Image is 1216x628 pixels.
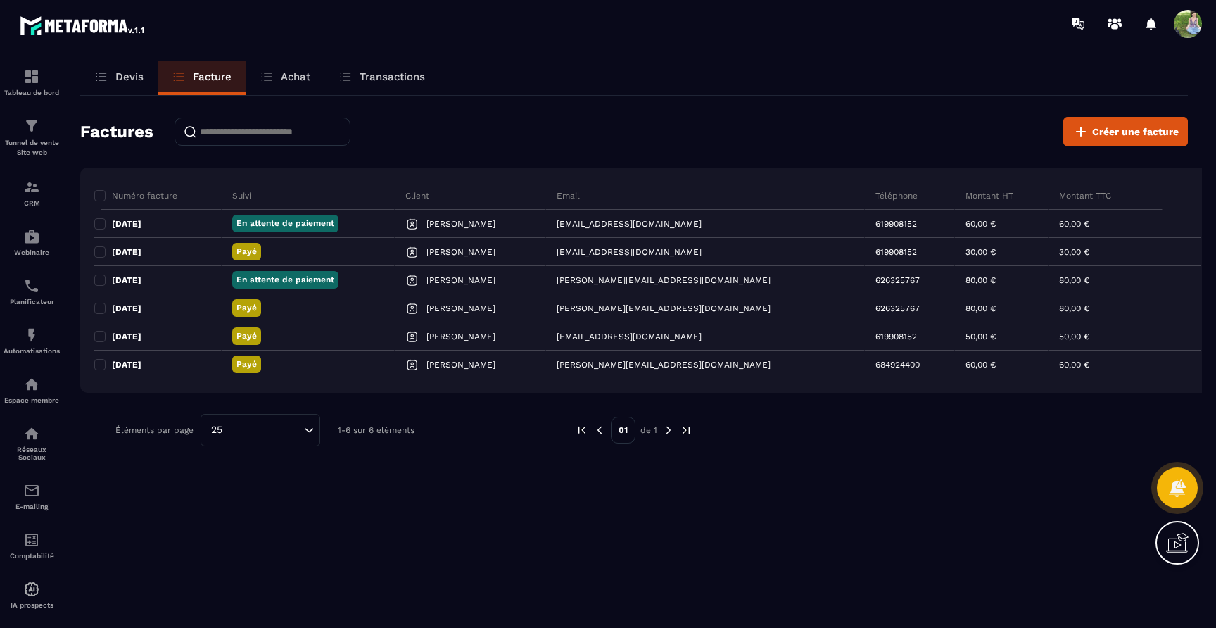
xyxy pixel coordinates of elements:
[112,331,141,342] p: [DATE]
[405,329,495,344] a: [PERSON_NAME]
[405,273,495,287] a: [PERSON_NAME]
[158,61,246,95] a: Facture
[236,246,257,258] p: Payé
[4,249,60,256] p: Webinaire
[4,503,60,510] p: E-mailing
[112,275,141,286] p: [DATE]
[4,415,60,472] a: social-networksocial-networkRéseaux Sociaux
[4,316,60,365] a: automationsautomationsAutomatisations
[4,298,60,306] p: Planificateur
[80,61,158,95] a: Devis
[201,414,320,446] div: Search for option
[4,365,60,415] a: automationsautomationsEspace membre
[405,190,429,201] p: Client
[1059,190,1111,201] p: Montant TTC
[236,302,257,314] p: Payé
[4,168,60,218] a: formationformationCRM
[4,347,60,355] p: Automatisations
[112,246,141,258] p: [DATE]
[23,118,40,134] img: formation
[4,107,60,168] a: formationformationTunnel de vente Site web
[405,301,495,315] a: [PERSON_NAME]
[640,425,657,436] p: de 1
[23,277,40,294] img: scheduler
[4,552,60,560] p: Comptabilité
[405,217,495,231] a: [PERSON_NAME]
[4,138,60,158] p: Tunnel de vente Site web
[4,267,60,316] a: schedulerschedulerPlanificateur
[23,425,40,442] img: social-network
[4,446,60,461] p: Réseaux Sociaux
[4,58,60,107] a: formationformationTableau de bord
[4,521,60,570] a: accountantaccountantComptabilité
[236,274,334,286] p: En attente de paiement
[112,303,141,314] p: [DATE]
[23,68,40,85] img: formation
[1063,117,1188,146] button: Créer une facture
[227,422,300,438] input: Search for option
[23,581,40,598] img: automations
[23,376,40,393] img: automations
[23,327,40,344] img: automations
[4,396,60,404] p: Espace membre
[23,228,40,245] img: automations
[236,358,257,370] p: Payé
[4,89,60,96] p: Tableau de bord
[405,358,495,372] a: [PERSON_NAME]
[593,424,606,437] img: prev
[360,70,425,83] p: Transactions
[557,190,580,201] p: Email
[4,218,60,267] a: automationsautomationsWebinaire
[875,190,918,201] p: Téléphone
[115,425,194,435] p: Éléments par page
[112,218,141,230] p: [DATE]
[115,70,144,83] p: Devis
[4,601,60,609] p: IA prospects
[611,417,635,444] p: 01
[232,190,251,201] p: Suivi
[1092,125,1179,139] span: Créer une facture
[23,179,40,196] img: formation
[576,424,588,437] img: prev
[662,424,675,437] img: next
[20,13,146,38] img: logo
[4,199,60,207] p: CRM
[112,359,141,370] p: [DATE]
[4,472,60,521] a: emailemailE-mailing
[206,422,227,438] span: 25
[23,482,40,499] img: email
[193,70,232,83] p: Facture
[405,245,495,259] a: [PERSON_NAME]
[281,70,310,83] p: Achat
[680,424,692,437] img: next
[236,218,334,230] p: En attente de paiement
[80,118,153,146] h2: Factures
[23,532,40,548] img: accountant
[965,190,1013,201] p: Montant HT
[338,425,414,435] p: 1-6 sur 6 éléments
[236,330,257,342] p: Payé
[112,190,177,201] p: Numéro facture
